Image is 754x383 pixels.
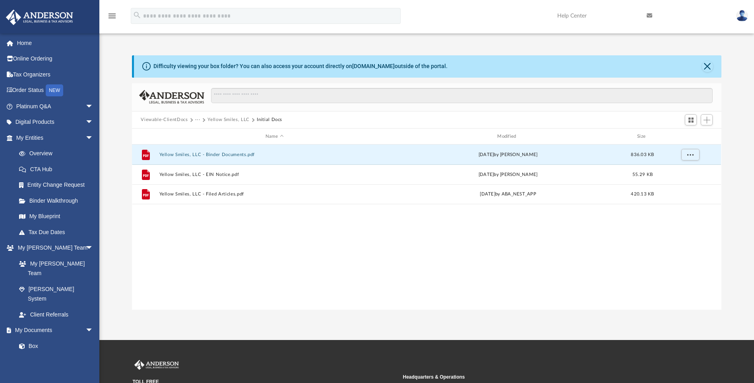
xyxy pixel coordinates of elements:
img: Anderson Advisors Platinum Portal [4,10,76,25]
a: Order StatusNEW [6,82,105,99]
i: menu [107,11,117,21]
a: Box [11,338,97,354]
span: arrow_drop_down [85,322,101,339]
button: More options [681,169,700,181]
button: Viewable-ClientDocs [141,116,188,123]
span: 836.03 KB [631,152,654,157]
a: Online Ordering [6,51,105,67]
div: Difficulty viewing your box folder? You can also access your account directly on outside of the p... [153,62,448,70]
button: Yellow Smiles, LLC [207,116,250,123]
button: Switch to Grid View [685,114,697,125]
span: arrow_drop_down [85,98,101,115]
button: More options [681,149,700,161]
button: Initial Docs [257,116,282,123]
span: arrow_drop_down [85,130,101,146]
a: My Entitiesarrow_drop_down [6,130,105,146]
a: Client Referrals [11,307,101,322]
span: 55.29 KB [632,172,653,177]
button: More options [681,189,700,201]
div: Size [627,133,659,140]
input: Search files and folders [211,88,713,103]
img: Anderson Advisors Platinum Portal [133,360,180,370]
small: Headquarters & Operations [403,373,668,381]
a: Overview [11,146,105,162]
a: Tax Organizers [6,66,105,82]
div: grid [132,145,721,309]
a: My [PERSON_NAME] Team [11,256,97,281]
i: search [133,11,141,20]
a: [DOMAIN_NAME] [352,63,395,69]
a: Platinum Q&Aarrow_drop_down [6,98,105,114]
a: menu [107,15,117,21]
button: Add [701,114,713,125]
div: id [136,133,155,140]
a: Binder Walkthrough [11,193,105,209]
a: Home [6,35,105,51]
div: NEW [46,84,63,96]
button: Close [702,61,713,72]
a: My [PERSON_NAME] Teamarrow_drop_down [6,240,101,256]
div: [DATE] by [PERSON_NAME] [393,151,623,158]
img: User Pic [736,10,748,21]
a: My Blueprint [11,209,101,225]
div: id [662,133,718,140]
div: Modified [393,133,623,140]
div: Name [159,133,390,140]
a: Tax Due Dates [11,224,105,240]
div: [DATE] by ABA_NEST_APP [393,191,623,198]
span: arrow_drop_down [85,240,101,256]
span: 420.13 KB [631,192,654,197]
a: Entity Change Request [11,177,105,193]
a: [PERSON_NAME] System [11,281,101,307]
button: Yellow Smiles, LLC - Binder Documents.pdf [159,152,390,157]
div: [DATE] by [PERSON_NAME] [393,171,623,178]
button: Yellow Smiles, LLC - Filed Articles.pdf [159,192,390,197]
a: CTA Hub [11,161,105,177]
a: Digital Productsarrow_drop_down [6,114,105,130]
button: Yellow Smiles, LLC - EIN Notice.pdf [159,172,390,177]
a: Meeting Minutes [11,354,101,370]
button: ··· [195,116,200,123]
span: arrow_drop_down [85,114,101,131]
a: My Documentsarrow_drop_down [6,322,101,338]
